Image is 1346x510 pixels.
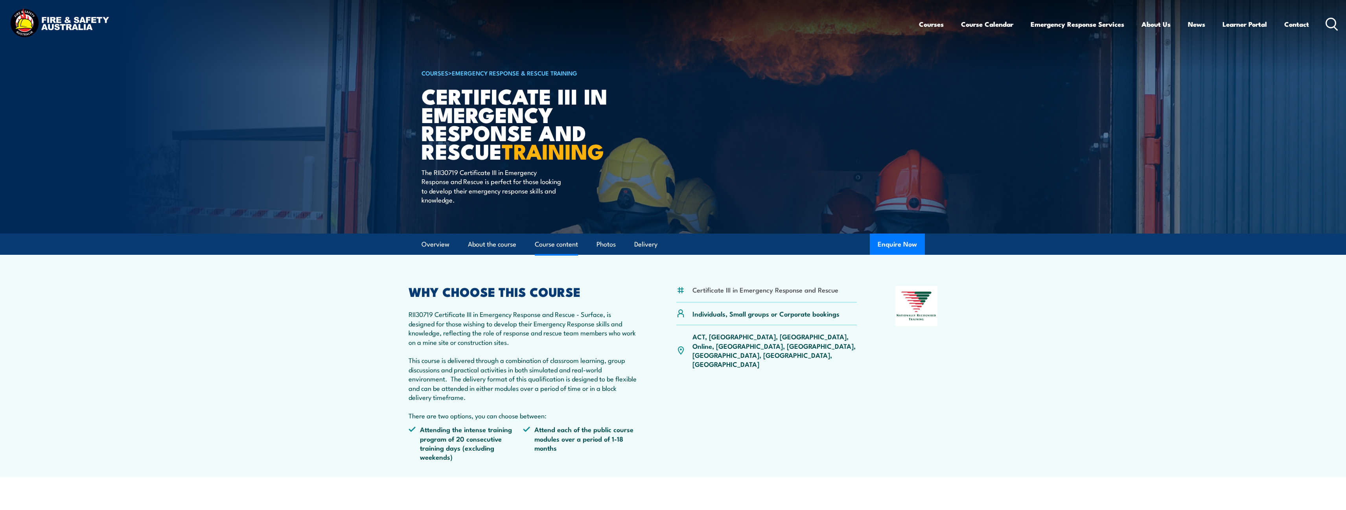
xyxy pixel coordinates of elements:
[502,134,604,167] strong: TRAINING
[409,309,638,420] p: RII30719 Certificate III in Emergency Response and Rescue - Surface, is designed for those wishin...
[692,332,857,369] p: ACT, [GEOGRAPHIC_DATA], [GEOGRAPHIC_DATA], Online, [GEOGRAPHIC_DATA], [GEOGRAPHIC_DATA], [GEOGRAP...
[422,234,449,255] a: Overview
[1031,14,1124,35] a: Emergency Response Services
[1284,14,1309,35] a: Contact
[535,234,578,255] a: Course content
[523,425,638,462] li: Attend each of the public course modules over a period of 1-18 months
[895,286,938,326] img: Nationally Recognised Training logo.
[422,87,616,160] h1: Certificate III in Emergency Response and Rescue
[692,309,840,318] p: Individuals, Small groups or Corporate bookings
[468,234,516,255] a: About the course
[1188,14,1205,35] a: News
[1223,14,1267,35] a: Learner Portal
[919,14,944,35] a: Courses
[409,425,523,462] li: Attending the intense training program of 20 consecutive training days (excluding weekends)
[452,68,577,77] a: Emergency Response & Rescue Training
[961,14,1013,35] a: Course Calendar
[1142,14,1171,35] a: About Us
[422,68,616,77] h6: >
[409,286,638,297] h2: WHY CHOOSE THIS COURSE
[634,234,657,255] a: Delivery
[422,68,448,77] a: COURSES
[597,234,616,255] a: Photos
[422,168,565,204] p: The RII30719 Certificate III in Emergency Response and Rescue is perfect for those looking to dev...
[870,234,925,255] button: Enquire Now
[692,285,838,294] li: Certificate III in Emergency Response and Rescue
